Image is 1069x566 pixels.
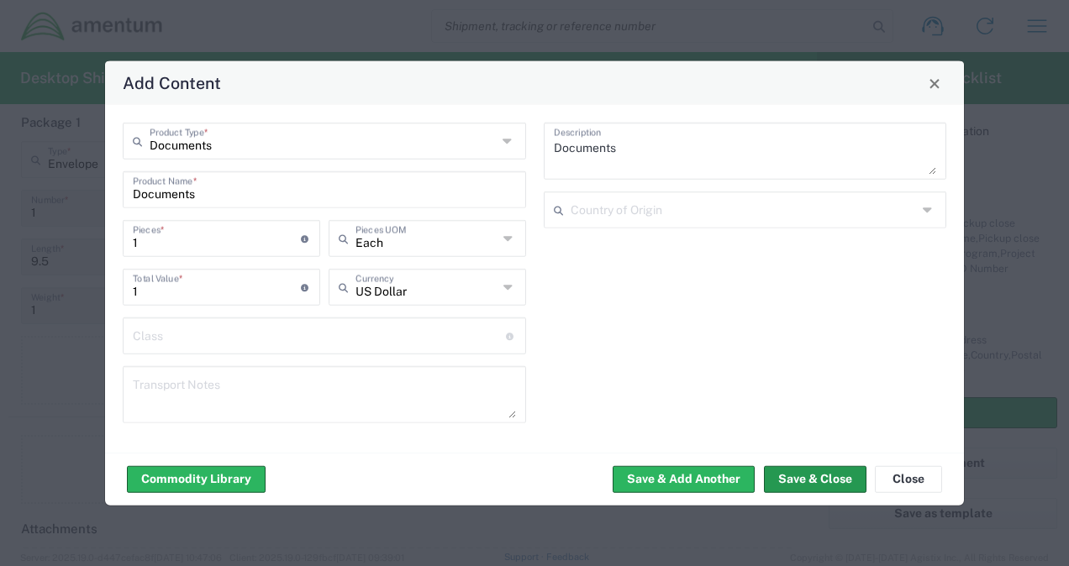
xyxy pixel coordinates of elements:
button: Close [875,465,942,492]
button: Commodity Library [127,465,266,492]
button: Save & Close [764,465,866,492]
button: Save & Add Another [613,465,755,492]
button: Close [923,71,946,95]
h4: Add Content [123,71,221,95]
